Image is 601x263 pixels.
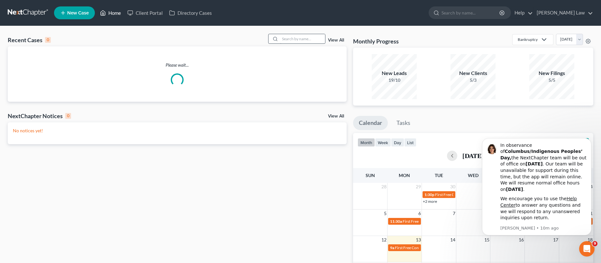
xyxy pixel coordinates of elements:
[415,183,422,191] span: 29
[45,37,51,43] div: 0
[353,37,399,45] h3: Monthly Progress
[511,7,533,19] a: Help
[424,192,434,197] span: 1:30p
[452,210,456,217] span: 7
[97,7,124,19] a: Home
[8,62,347,68] p: Please wait...
[390,219,402,224] span: 11:30a
[435,173,443,178] span: Tue
[415,236,422,244] span: 13
[372,77,417,83] div: 19/10
[399,173,410,178] span: Mon
[472,136,601,260] iframe: Intercom notifications message
[529,77,574,83] div: 5/5
[390,245,394,250] span: 9a
[67,11,89,15] span: New Case
[366,173,375,178] span: Sun
[166,7,215,19] a: Directory Cases
[450,236,456,244] span: 14
[451,70,496,77] div: New Clients
[353,116,388,130] a: Calendar
[375,138,391,147] button: week
[124,7,166,19] a: Client Portal
[65,113,71,119] div: 0
[403,219,527,224] span: First Free Consultation Invite for [PERSON_NAME][GEOGRAPHIC_DATA]
[280,34,325,43] input: Search by name...
[579,241,595,257] iframe: Intercom live chat
[442,7,500,19] input: Search by name...
[404,138,416,147] button: list
[592,241,597,246] span: 9
[8,36,51,44] div: Recent Cases
[529,70,574,77] div: New Filings
[8,112,71,120] div: NextChapter Notices
[533,7,593,19] a: [PERSON_NAME] Law
[391,116,416,130] a: Tasks
[328,114,344,118] a: View All
[381,236,387,244] span: 12
[13,127,341,134] p: No notices yet!
[381,183,387,191] span: 28
[372,70,417,77] div: New Leads
[383,210,387,217] span: 5
[435,192,560,197] span: First Free Consultation Invite for [PERSON_NAME][GEOGRAPHIC_DATA]
[451,77,496,83] div: 5/3
[518,37,538,42] div: Bankruptcy
[328,38,344,42] a: View All
[418,210,422,217] span: 6
[450,183,456,191] span: 30
[423,199,437,204] a: +2 more
[358,138,375,147] button: month
[468,173,478,178] span: Wed
[395,245,480,250] span: First Free Consultation Invite for [PERSON_NAME]
[391,138,404,147] button: day
[462,152,484,159] h2: [DATE]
